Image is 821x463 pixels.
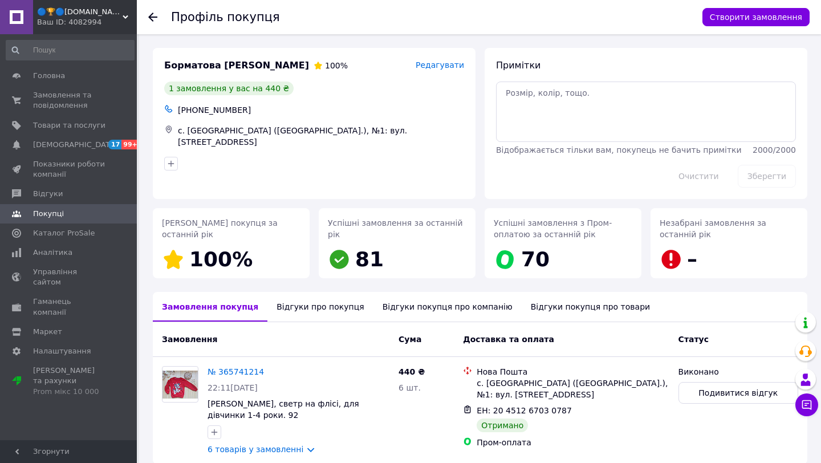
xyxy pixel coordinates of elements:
span: Борматова [PERSON_NAME] [164,59,309,72]
span: [PERSON_NAME] та рахунки [33,365,105,397]
span: Налаштування [33,346,91,356]
a: Фото товару [162,366,198,403]
input: Пошук [6,40,135,60]
span: [DEMOGRAPHIC_DATA] [33,140,117,150]
div: с. [GEOGRAPHIC_DATA] ([GEOGRAPHIC_DATA].), №1: вул. [STREET_ADDRESS] [176,123,466,150]
div: Отримано [477,419,528,432]
span: Незабрані замовлення за останній рік [660,218,766,239]
span: Каталог ProSale [33,228,95,238]
div: Нова Пошта [477,366,669,377]
span: Аналітика [33,247,72,258]
span: Головна [33,71,65,81]
div: Ваш ID: 4082994 [37,17,137,27]
div: с. [GEOGRAPHIC_DATA] ([GEOGRAPHIC_DATA].), №1: вул. [STREET_ADDRESS] [477,377,669,400]
span: Відгуки [33,189,63,199]
div: Відгуки покупця про товари [522,292,659,322]
span: 100% [325,61,348,70]
span: 17 [108,140,121,149]
div: Пром-оплата [477,437,669,448]
div: Виконано [678,366,798,377]
span: Товари та послуги [33,120,105,131]
a: № 365741214 [208,367,264,376]
span: Управління сайтом [33,267,105,287]
div: [PHONE_NUMBER] [176,102,466,118]
span: Подивитися відгук [698,387,778,399]
span: Доставка та оплата [463,335,554,344]
span: Покупці [33,209,64,219]
span: 🔵🏆🔵Sonika.shop [37,7,123,17]
span: ЕН: 20 4512 6703 0787 [477,406,572,415]
div: Повернутися назад [148,11,157,23]
div: Відгуки покупця про компанію [373,292,522,322]
span: [PERSON_NAME] покупця за останній рік [162,218,278,239]
button: Подивитися відгук [678,382,798,404]
div: 1 замовлення у вас на 440 ₴ [164,82,294,95]
span: 2000 / 2000 [753,145,796,155]
span: Відображається тільки вам, покупець не бачить примітки [496,145,742,155]
span: 6 шт. [399,383,421,392]
button: Чат з покупцем [795,393,818,416]
span: Примітки [496,60,540,71]
span: 440 ₴ [399,367,425,376]
span: 22:11[DATE] [208,383,258,392]
span: 70 [521,247,550,271]
span: Успішні замовлення з Пром-оплатою за останній рік [494,218,612,239]
span: 100% [189,247,253,271]
div: Замовлення покупця [153,292,267,322]
span: 81 [355,247,384,271]
span: 99+ [121,140,140,149]
span: Маркет [33,327,62,337]
span: Гаманець компанії [33,297,105,317]
button: Створити замовлення [702,8,810,26]
span: – [687,247,697,271]
span: Замовлення та повідомлення [33,90,105,111]
span: Статус [678,335,709,344]
span: Успішні замовлення за останній рік [328,218,462,239]
img: Фото товару [162,371,198,398]
a: [PERSON_NAME], светр на флісі, для дівчинки 1-4 роки. 92 [208,399,359,420]
span: Замовлення [162,335,217,344]
div: Відгуки про покупця [267,292,373,322]
span: Показники роботи компанії [33,159,105,180]
span: Редагувати [416,60,464,70]
a: 6 товарів у замовленні [208,445,303,454]
span: Cума [399,335,421,344]
h1: Профіль покупця [171,10,280,24]
div: Prom мікс 10 000 [33,387,105,397]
